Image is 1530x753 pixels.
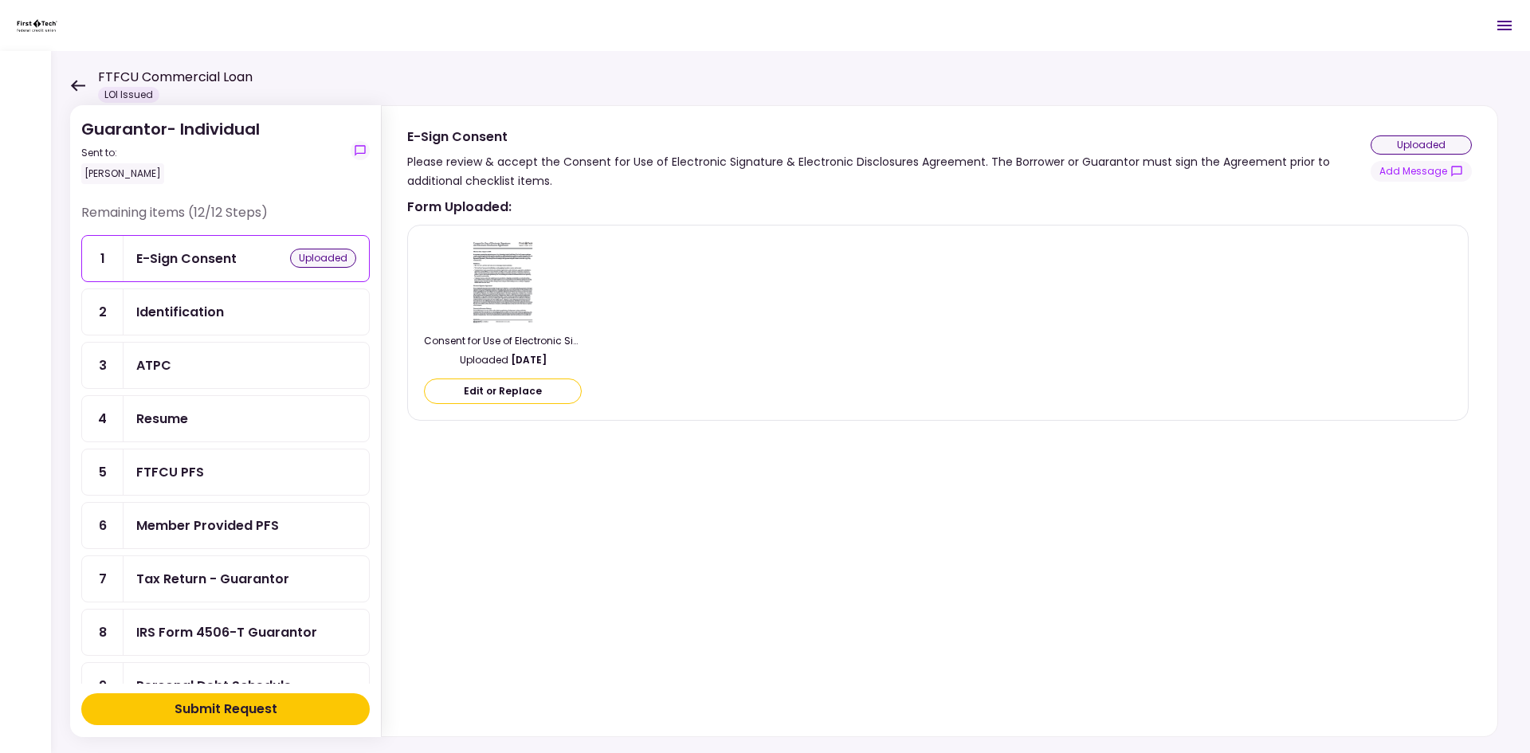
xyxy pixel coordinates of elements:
div: 2 [82,289,124,335]
div: 7 [82,556,124,602]
a: 3ATPC [81,342,370,389]
img: Partner icon [16,14,58,37]
div: 1 [82,236,124,281]
div: Guarantor- Individual [81,117,260,184]
div: Please review & accept the Consent for Use of Electronic Signature & Electronic Disclosures Agree... [407,152,1371,190]
div: Remaining items (12/12 Steps) [81,203,370,235]
div: Consent for Use of Electronic Signature and Electronic Disclosures Agreement Editable.pdf [424,334,582,348]
a: 7Tax Return - Guarantor [81,555,370,602]
div: ATPC [136,355,171,375]
a: 8IRS Form 4506-T Guarantor [81,609,370,656]
h1: FTFCU Commercial Loan [98,68,253,87]
div: 9 [82,663,124,708]
a: 4Resume [81,395,370,442]
div: E-Sign Consent [407,127,1371,147]
div: Resume [136,409,188,429]
div: E-Sign ConsentPlease review & accept the Consent for Use of Electronic Signature & Electronic Dis... [381,105,1498,737]
div: LOI Issued [98,87,159,103]
div: IRS Form 4506-T Guarantor [136,622,317,642]
div: [PERSON_NAME] [81,163,164,184]
a: 6Member Provided PFS [81,502,370,549]
div: 5 [82,449,124,495]
a: 5FTFCU PFS [81,449,370,496]
strong: [DATE] [511,353,547,367]
div: 6 [82,503,124,548]
div: Member Provided PFS [136,516,279,535]
button: show-messages [351,141,370,160]
a: 1E-Sign Consentuploaded [81,235,370,282]
div: Identification [136,302,224,322]
button: Submit Request [81,693,370,725]
div: FTFCU PFS [136,462,204,482]
div: uploaded [1371,135,1472,155]
div: Submit Request [175,700,277,719]
button: show-messages [1371,161,1472,182]
div: Sent to: [81,146,260,160]
a: 9Personal Debt Schedule [81,662,370,709]
a: 2Identification [81,288,370,335]
button: Open menu [1485,6,1524,45]
div: Personal Debt Schedule [136,676,292,696]
div: Uploaded [424,353,582,367]
button: Edit or Replace [424,378,582,404]
strong: Form Uploaded : [407,197,1469,217]
div: 4 [82,396,124,441]
div: 8 [82,610,124,655]
div: uploaded [290,249,356,268]
div: E-Sign Consent [136,249,237,269]
div: Tax Return - Guarantor [136,569,289,589]
div: 3 [82,343,124,388]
